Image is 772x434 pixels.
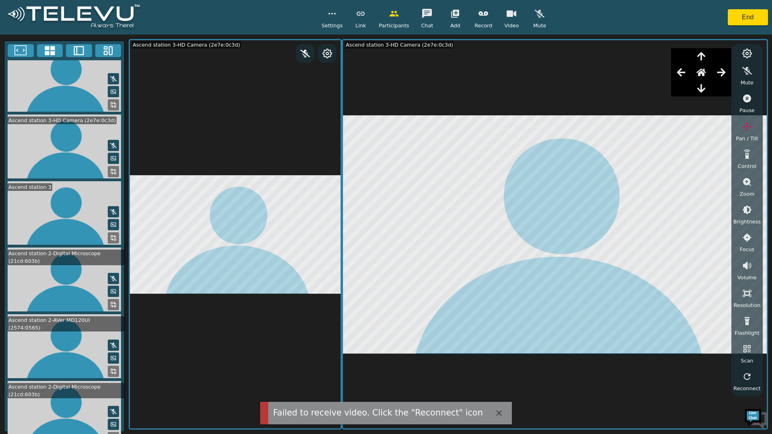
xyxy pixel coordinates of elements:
[42,42,135,53] div: Chat with us now
[733,218,761,225] span: Brightness
[379,22,409,29] span: Participants
[744,406,768,430] img: Chat Widget
[8,250,124,265] div: Ascend station 2-Digital Microscope (21cd:603b)
[739,106,755,114] span: Pause
[37,44,63,57] button: 4x4
[738,162,756,170] span: Control
[4,219,153,248] textarea: Type your message and hit 'Enter'
[108,299,119,310] button: Replace Feed
[108,166,119,177] button: Replace Feed
[733,301,760,309] span: Resolution
[108,86,119,97] button: Picture in Picture
[322,22,343,29] span: Settings
[108,366,119,377] button: Replace Feed
[14,37,34,57] img: d_736959983_company_1615157101543_736959983
[728,9,768,25] button: End
[533,22,546,29] span: Mute
[8,117,117,124] div: Ascend station 3-HD Camera (2e7e:0c3d)
[108,140,119,151] button: Mute
[735,329,760,337] span: Flashlight
[108,340,119,351] button: Mute
[474,22,492,29] span: Record
[450,22,460,29] span: Add
[47,101,111,182] span: We're online!
[108,232,119,244] button: Replace Feed
[108,219,119,230] button: Picture in Picture
[739,190,754,198] span: Zoom
[108,206,119,217] button: Mute
[108,153,119,164] button: Picture in Picture
[4,2,144,33] img: logoWhite.png
[504,22,519,29] span: Video
[8,44,34,57] button: Fullscreen
[132,41,241,49] div: Ascend station 3-HD Camera (2e7e:0c3d)
[108,286,119,297] button: Picture in Picture
[8,183,52,191] div: Ascend station 3
[273,407,483,419] div: Failed to receive video. Click the "Reconnect" icon
[66,44,92,57] button: Two Window Medium
[8,316,124,332] div: Ascend station 2-AVer MD120UI (2574:0565)
[741,79,754,86] span: Mute
[737,274,757,281] span: Volume
[421,22,433,29] span: Chat
[345,41,454,49] div: Ascend station 3-HD Camera (2e7e:0c3d)
[132,4,151,23] div: Minimize live chat window
[108,419,119,430] button: Picture in Picture
[740,246,755,253] span: Focus
[8,383,124,398] div: Ascend station 2-Digital Microscope (21cd:603b)
[108,273,119,284] button: Mute
[355,22,366,29] span: Link
[108,352,119,364] button: Picture in Picture
[741,357,753,364] span: Scan
[108,406,119,417] button: Mute
[108,99,119,111] button: Replace Feed
[108,73,119,84] button: Mute
[95,44,121,57] button: Three Window Medium
[733,385,760,392] span: Reconnect
[736,135,758,142] span: Pan / Tilt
